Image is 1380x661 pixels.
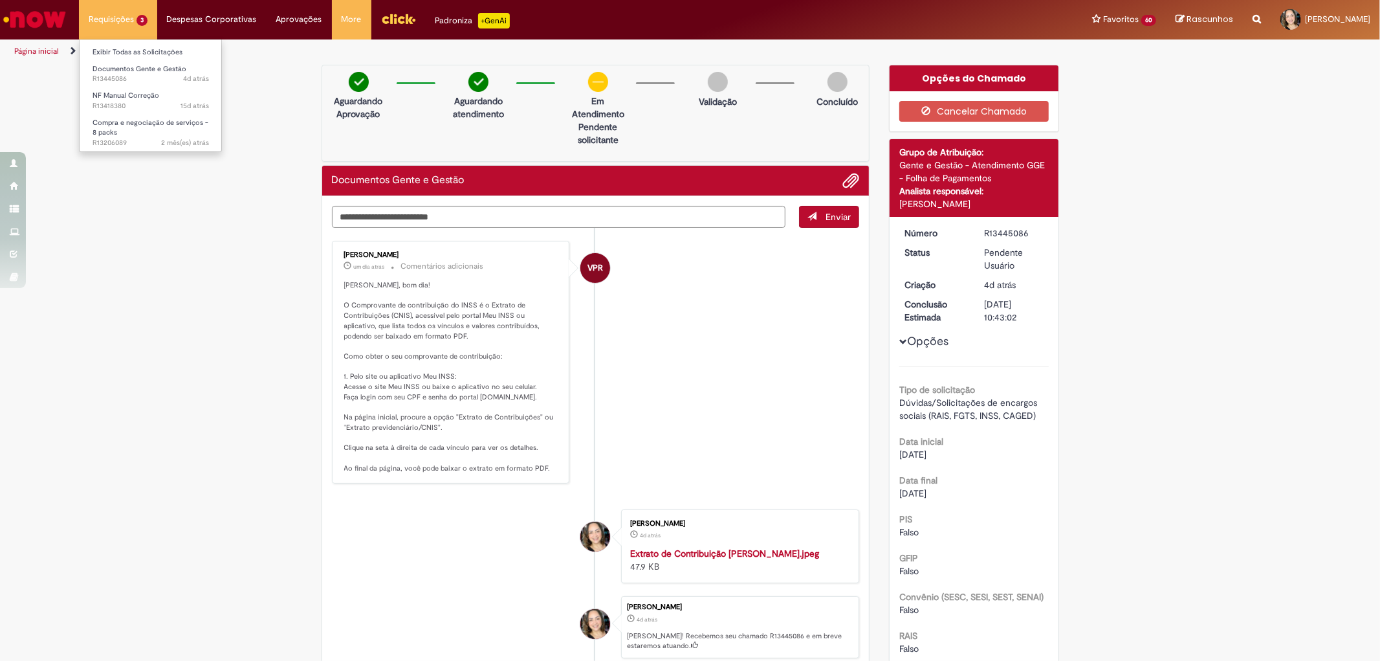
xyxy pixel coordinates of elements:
[381,9,416,28] img: click_logo_yellow_360x200.png
[899,565,919,577] span: Falso
[799,206,859,228] button: Enviar
[93,118,208,138] span: Compra e negociação de serviços - 8 packs
[588,72,608,92] img: circle-minus.png
[354,263,385,271] time: 28/08/2025 08:58:16
[468,72,488,92] img: check-circle-green.png
[401,261,484,272] small: Comentários adicionais
[1103,13,1139,26] span: Favoritos
[80,62,222,86] a: Aberto R13445086 : Documentos Gente e Gestão
[895,246,974,259] dt: Status
[349,72,369,92] img: check-circle-green.png
[332,596,860,658] li: Fabiana Raimundo De Carvalho
[332,175,465,186] h2: Documentos Gente e Gestão Histórico de tíquete
[899,101,1049,122] button: Cancelar Chamado
[984,279,1016,291] time: 25/08/2025 15:42:57
[827,72,848,92] img: img-circle-grey.png
[895,278,974,291] dt: Criação
[1187,13,1233,25] span: Rascunhos
[580,522,610,552] div: Fabiana Raimundo De Carvalho
[354,263,385,271] span: um dia atrás
[699,95,737,108] p: Validação
[627,631,852,651] p: [PERSON_NAME]! Recebemos seu chamado R13445086 e em breve estaremos atuando.
[580,253,610,283] div: Vanessa Paiva Ribeiro
[640,532,661,539] time: 25/08/2025 15:42:52
[630,547,846,573] div: 47.9 KB
[183,74,209,84] time: 25/08/2025 15:42:59
[1,6,68,32] img: ServiceNow
[899,526,919,538] span: Falso
[137,15,148,26] span: 3
[93,91,159,100] span: NF Manual Correção
[10,39,910,63] ul: Trilhas de página
[984,298,1044,324] div: [DATE] 10:43:02
[984,278,1044,291] div: 25/08/2025 15:42:57
[890,65,1058,91] div: Opções do Chamado
[342,13,362,26] span: More
[435,13,510,28] div: Padroniza
[637,616,657,623] time: 25/08/2025 15:42:57
[630,520,846,528] div: [PERSON_NAME]
[181,101,209,111] time: 14/08/2025 15:50:14
[327,95,390,120] p: Aguardando Aprovação
[899,436,943,447] b: Data inicial
[93,101,209,111] span: R13418380
[899,643,919,655] span: Falso
[344,251,560,259] div: [PERSON_NAME]
[627,603,852,611] div: [PERSON_NAME]
[80,45,222,60] a: Exibir Todas as Solicitações
[899,604,919,616] span: Falso
[161,138,209,148] span: 2 mês(es) atrás
[580,609,610,639] div: Fabiana Raimundo De Carvalho
[984,246,1044,272] div: Pendente Usuário
[183,74,209,84] span: 4d atrás
[899,487,926,499] span: [DATE]
[93,64,186,74] span: Documentos Gente e Gestão
[630,548,819,559] a: Extrato de Contribuição [PERSON_NAME].jpeg
[167,13,257,26] span: Despesas Corporativas
[899,397,1040,421] span: Dúvidas/Solicitações de encargos sociais (RAIS, FGTS, INSS, CAGED)
[1141,15,1156,26] span: 60
[1305,14,1370,25] span: [PERSON_NAME]
[899,384,975,396] b: Tipo de solicitação
[984,279,1016,291] span: 4d atrás
[344,280,560,473] p: [PERSON_NAME], bom dia! O Comprovante de contribuição do INSS é o Extrato de Contribuições (CNIS)...
[899,159,1049,185] div: Gente e Gestão - Atendimento GGE - Folha de Pagamentos
[899,513,912,525] b: PIS
[899,185,1049,197] div: Analista responsável:
[93,74,209,84] span: R13445086
[899,591,1044,603] b: Convênio (SESC, SESI, SEST, SENAI)
[93,138,209,148] span: R13206089
[899,552,918,564] b: GFIP
[181,101,209,111] span: 15d atrás
[79,39,222,152] ul: Requisições
[895,227,974,240] dt: Número
[478,13,510,28] p: +GenAi
[567,95,630,120] p: Em Atendimento
[899,449,926,460] span: [DATE]
[640,532,661,539] span: 4d atrás
[276,13,322,26] span: Aprovações
[984,227,1044,240] div: R13445086
[567,120,630,146] p: Pendente solicitante
[89,13,134,26] span: Requisições
[842,172,859,189] button: Adicionar anexos
[1176,14,1233,26] a: Rascunhos
[80,89,222,113] a: Aberto R13418380 : NF Manual Correção
[899,630,917,642] b: RAIS
[80,116,222,144] a: Aberto R13206089 : Compra e negociação de serviços - 8 packs
[708,72,728,92] img: img-circle-grey.png
[899,197,1049,210] div: [PERSON_NAME]
[447,95,510,120] p: Aguardando atendimento
[637,616,657,623] span: 4d atrás
[826,211,851,223] span: Enviar
[332,206,786,228] textarea: Digite sua mensagem aqui...
[816,95,858,108] p: Concluído
[899,146,1049,159] div: Grupo de Atribuição:
[587,252,603,284] span: VPR
[899,475,937,486] b: Data final
[895,298,974,324] dt: Conclusão Estimada
[14,46,59,56] a: Página inicial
